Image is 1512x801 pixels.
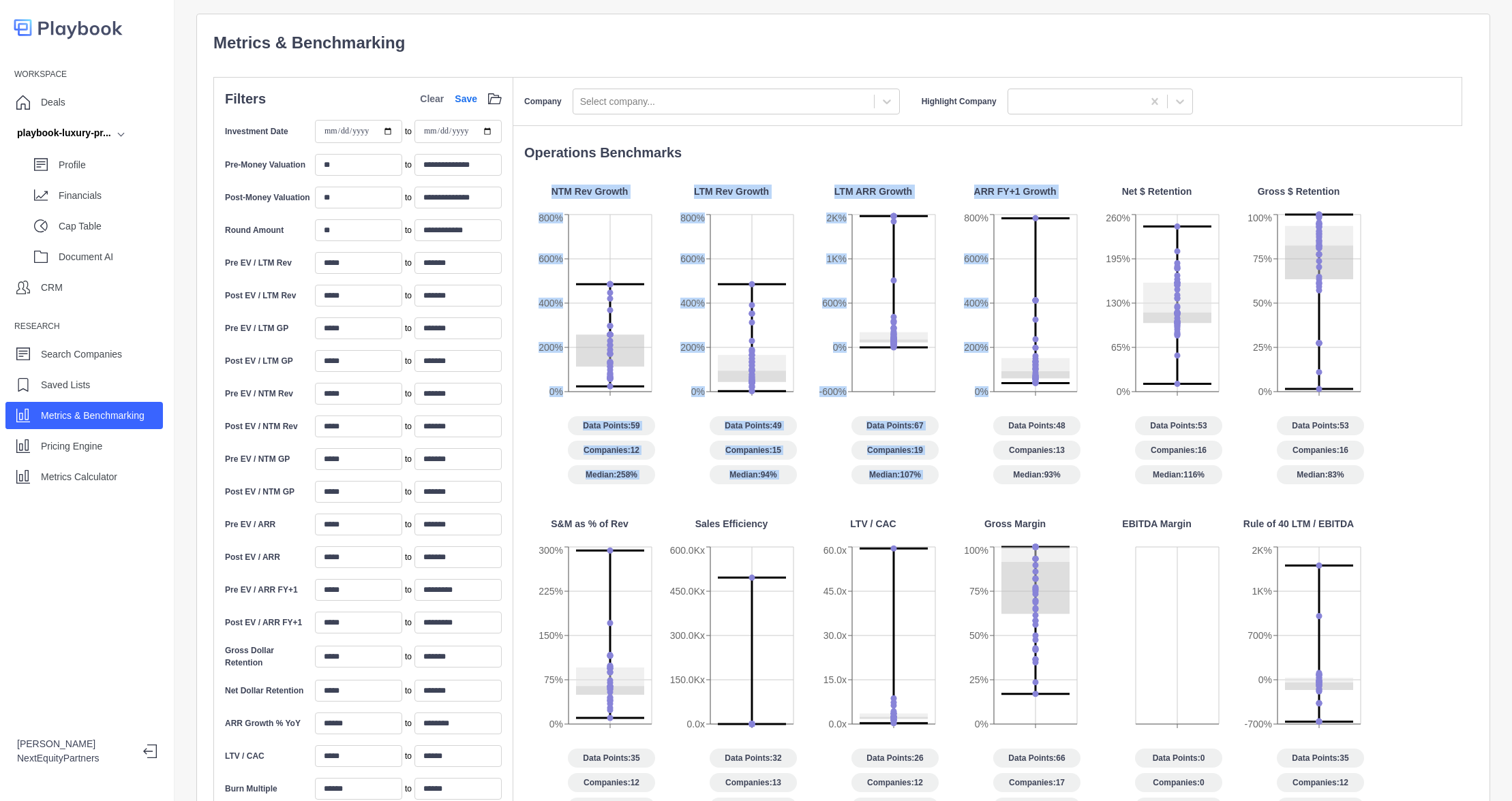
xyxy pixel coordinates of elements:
[826,253,847,264] tspan: 1K%
[41,95,65,110] p: Deals
[1277,773,1364,792] span: Companies: 12
[1277,749,1364,768] span: Data Points: 35
[833,342,847,353] tspan: 0%
[851,416,939,435] span: Data Points: 67
[851,441,939,460] span: Companies: 19
[1135,465,1222,484] span: Median: 116%
[1248,630,1272,641] tspan: 700%
[225,89,266,109] p: Filters
[405,518,412,531] span: to
[964,213,988,223] tspan: 800%
[670,630,705,641] tspan: 300.0Kx
[17,737,132,751] p: [PERSON_NAME]
[14,14,123,42] img: logo-colored
[822,298,847,309] tspan: 600%
[1106,298,1130,309] tspan: 130%
[964,298,988,309] tspan: 400%
[1277,465,1364,484] span: Median: 83%
[1135,773,1222,792] span: Companies: 0
[405,750,412,762] span: to
[225,486,294,498] label: Post EV / NTM GP
[225,584,298,596] label: Pre EV / ARR FY+1
[405,159,412,171] span: to
[670,545,705,556] tspan: 600.0Kx
[680,253,705,264] tspan: 600%
[670,586,705,597] tspan: 450.0Kx
[823,586,847,597] tspan: 45.0x
[225,125,288,138] label: Investment Date
[969,586,988,597] tspan: 75%
[1106,253,1130,264] tspan: 195%
[922,95,997,108] label: Highlight Company
[405,717,412,729] span: to
[455,92,477,106] a: Save
[225,388,293,400] label: Pre EV / NTM Rev
[568,441,655,460] span: Companies: 12
[1258,674,1272,685] tspan: 0%
[1258,386,1272,397] tspan: 0%
[405,486,412,498] span: to
[405,783,412,795] span: to
[1243,517,1354,531] p: Rule of 40 LTM / EBITDA
[1111,342,1130,353] tspan: 65%
[1277,441,1364,460] span: Companies: 16
[225,257,292,269] label: Pre EV / LTM Rev
[524,142,1462,163] p: Operations Benchmarks
[41,470,117,484] p: Metrics Calculator
[405,388,412,400] span: to
[710,773,797,792] span: Companies: 13
[969,674,988,685] tspan: 25%
[984,517,1046,531] p: Gross Margin
[405,420,412,433] span: to
[225,551,280,563] label: Post EV / ARR
[568,465,655,484] span: Median: 258%
[551,517,629,531] p: S&M as % of Rev
[41,409,145,423] p: Metrics & Benchmarking
[829,719,847,729] tspan: 0.0x
[974,185,1057,199] p: ARR FY+1 Growth
[539,342,563,353] tspan: 200%
[710,749,797,768] span: Data Points: 32
[225,159,305,171] label: Pre-Money Valuation
[1245,719,1272,729] tspan: -700%
[1253,342,1272,353] tspan: 25%
[691,386,705,397] tspan: 0%
[59,250,163,264] p: Document AI
[405,685,412,697] span: to
[680,213,705,223] tspan: 800%
[405,257,412,269] span: to
[834,185,912,199] p: LTM ARR Growth
[1117,386,1130,397] tspan: 0%
[680,298,705,309] tspan: 400%
[225,191,310,204] label: Post-Money Valuation
[694,185,769,199] p: LTM Rev Growth
[41,281,63,295] p: CRM
[225,616,302,629] label: Post EV / ARR FY+1
[17,126,111,140] div: playbook-luxury-pr...
[539,545,563,556] tspan: 300%
[1135,416,1222,435] span: Data Points: 53
[405,322,412,334] span: to
[1253,298,1272,309] tspan: 50%
[59,158,163,172] p: Profile
[1122,185,1192,199] p: Net $ Retention
[225,717,301,729] label: ARR Growth % YoY
[225,644,312,669] label: Gross Dollar Retention
[826,213,847,223] tspan: 2K%
[670,674,705,685] tspan: 150.0Kx
[551,185,629,199] p: NTM Rev Growth
[405,453,412,465] span: to
[225,685,303,697] label: Net Dollar Retention
[420,92,444,106] p: Clear
[975,386,988,397] tspan: 0%
[225,289,296,302] label: Post EV / LTM Rev
[225,750,264,762] label: LTV / CAC
[993,465,1080,484] span: Median: 93%
[1248,213,1272,223] tspan: 100%
[1106,213,1130,223] tspan: 260%
[544,674,563,685] tspan: 75%
[680,342,705,353] tspan: 200%
[213,31,1473,55] p: Metrics & Benchmarking
[964,342,988,353] tspan: 200%
[1122,517,1191,531] p: EBITDA Margin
